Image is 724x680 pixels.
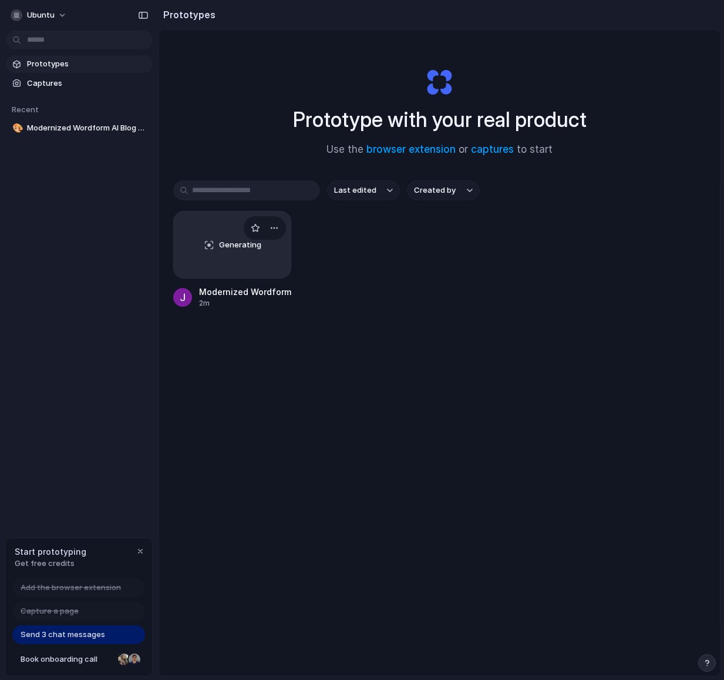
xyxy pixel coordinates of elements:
[27,122,148,134] span: Modernized Wordform AI Blog Layout
[6,6,73,25] button: ubuntu
[326,142,553,158] span: Use the or to start
[6,75,153,92] a: Captures
[27,58,148,70] span: Prototypes
[6,119,153,137] a: 🎨Modernized Wordform AI Blog Layout
[12,122,21,135] div: 🎨
[414,185,456,196] span: Created by
[293,104,587,135] h1: Prototype with your real product
[159,8,215,22] h2: Prototypes
[366,143,456,155] a: browser extension
[12,105,39,114] span: Recent
[27,9,55,21] span: ubuntu
[21,605,79,617] span: Capture a page
[15,558,86,570] span: Get free credits
[199,298,291,309] div: 2m
[407,180,480,200] button: Created by
[12,650,145,669] a: Book onboarding call
[21,654,113,665] span: Book onboarding call
[334,185,376,196] span: Last edited
[327,180,400,200] button: Last edited
[27,78,148,89] span: Captures
[21,582,121,594] span: Add the browser extension
[6,55,153,73] a: Prototypes
[15,545,86,558] span: Start prototyping
[199,286,291,298] div: Modernized Wordform AI Blog Layout
[173,211,291,309] a: GeneratingModernized Wordform AI Blog Layout2m
[127,652,142,666] div: Christian Iacullo
[219,239,261,251] span: Generating
[471,143,514,155] a: captures
[21,629,105,641] span: Send 3 chat messages
[11,122,22,134] button: 🎨
[117,652,131,666] div: Nicole Kubica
